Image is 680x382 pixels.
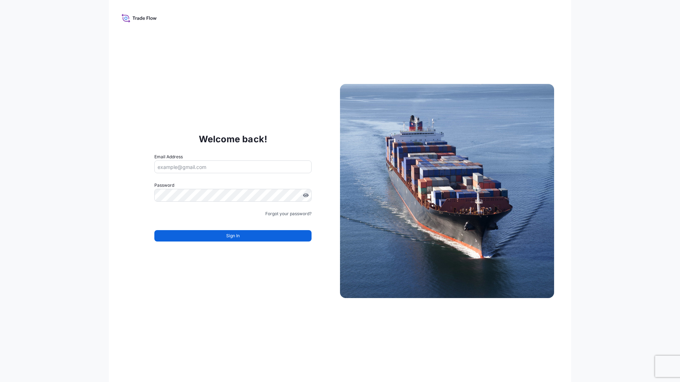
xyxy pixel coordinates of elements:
[226,232,240,239] span: Sign In
[199,133,267,145] p: Welcome back!
[303,192,309,198] button: Show password
[154,230,312,242] button: Sign In
[154,182,312,189] label: Password
[154,160,312,173] input: example@gmail.com
[340,84,554,298] img: Ship illustration
[265,210,312,217] a: Forgot your password?
[154,153,183,160] label: Email Address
